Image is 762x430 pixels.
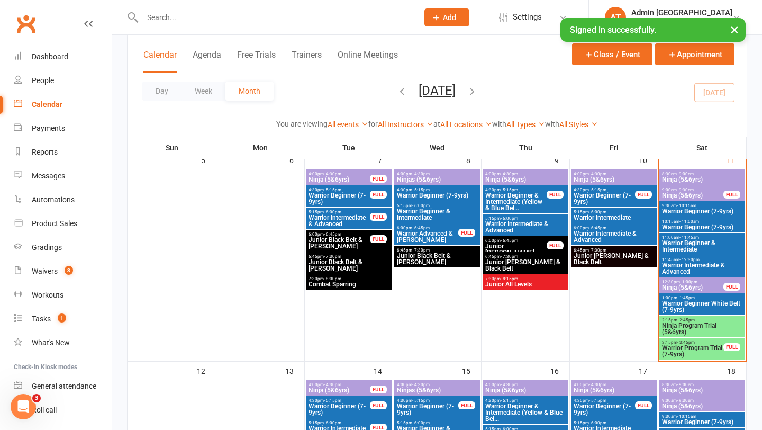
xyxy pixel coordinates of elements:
[197,362,216,379] div: 12
[661,176,743,183] span: Ninja (5&6yrs)
[412,172,430,176] span: - 4:30pm
[639,362,658,379] div: 17
[396,253,478,265] span: Junior Black Belt & [PERSON_NAME]
[308,420,370,425] span: 5:15pm
[14,236,112,259] a: Gradings
[661,172,743,176] span: 8:30am
[14,283,112,307] a: Workouts
[14,374,112,398] a: General attendance kiosk mode
[308,398,370,403] span: 4:30pm
[142,82,182,101] button: Day
[285,362,304,379] div: 13
[32,100,62,109] div: Calendar
[635,191,652,199] div: FULL
[661,340,724,345] span: 3:15pm
[547,191,564,199] div: FULL
[396,420,478,425] span: 5:15pm
[661,322,743,335] span: Ninja Program Trial (5&6yrs)
[572,43,652,65] button: Class / Event
[324,382,341,387] span: - 4:30pm
[723,191,740,199] div: FULL
[589,420,606,425] span: - 6:00pm
[661,345,724,357] span: Warrior Program Trial (7-9yrs)
[559,120,598,129] a: All Styles
[573,226,655,230] span: 6:00pm
[324,420,341,425] span: - 6:00pm
[128,137,216,159] th: Sun
[396,403,459,416] span: Warrior Beginner (7-9yrs)
[485,243,547,256] span: Junior [PERSON_NAME]
[14,212,112,236] a: Product Sales
[635,401,652,409] div: FULL
[589,226,606,230] span: - 6:45pm
[308,210,370,214] span: 5:15pm
[412,382,430,387] span: - 4:30pm
[14,164,112,188] a: Messages
[374,362,393,379] div: 14
[13,11,39,37] a: Clubworx
[14,398,112,422] a: Roll call
[412,248,430,253] span: - 7:30pm
[424,8,469,26] button: Add
[501,172,518,176] span: - 4:30pm
[32,124,65,132] div: Payments
[677,187,694,192] span: - 9:30am
[11,394,36,419] iframe: Intercom live chat
[393,137,482,159] th: Wed
[485,187,547,192] span: 4:30pm
[661,398,743,403] span: 9:00am
[324,398,341,403] span: - 5:15pm
[677,318,695,322] span: - 2:45pm
[573,248,655,253] span: 6:45pm
[370,235,387,243] div: FULL
[308,281,389,288] span: Combat Sparring
[661,295,743,300] span: 1:00pm
[324,172,341,176] span: - 4:30pm
[458,401,475,409] div: FULL
[14,331,112,355] a: What's New
[14,259,112,283] a: Waivers 3
[308,232,370,237] span: 6:00pm
[143,50,177,73] button: Calendar
[680,280,697,284] span: - 1:00pm
[32,219,77,228] div: Product Sales
[631,8,732,17] div: Admin [GEOGRAPHIC_DATA]
[378,151,393,168] div: 7
[550,362,569,379] div: 16
[308,403,370,416] span: Warrior Beginner (7-9yrs)
[661,203,743,208] span: 9:30am
[725,18,744,41] button: ×
[485,382,566,387] span: 4:00pm
[485,276,566,281] span: 7:30pm
[368,120,378,128] strong: for
[573,403,636,416] span: Warrior Beginner (7-9yrs)
[589,382,606,387] span: - 4:30pm
[661,382,743,387] span: 8:30am
[216,137,305,159] th: Mon
[679,219,699,224] span: - 11:00am
[289,151,304,168] div: 6
[32,148,58,156] div: Reports
[661,403,743,409] span: Ninja (5&6yrs)
[324,276,341,281] span: - 8:00pm
[573,192,636,205] span: Warrior Beginner (7-9yrs)
[661,187,724,192] span: 9:00am
[396,382,478,387] span: 4:00pm
[677,340,695,345] span: - 3:45pm
[237,50,276,73] button: Free Trials
[396,208,478,221] span: Warrior Beginner & Intermediate
[501,382,518,387] span: - 4:30pm
[308,254,389,259] span: 6:45pm
[308,237,370,249] span: Junior Black Belt & [PERSON_NAME]
[547,241,564,249] div: FULL
[573,176,655,183] span: Ninja (5&6yrs)
[573,210,655,214] span: 5:15pm
[679,235,699,240] span: - 11:45am
[485,172,566,176] span: 4:00pm
[338,50,398,73] button: Online Meetings
[485,259,566,272] span: Junior [PERSON_NAME] & Black Belt
[32,195,75,204] div: Automations
[396,172,478,176] span: 4:00pm
[661,240,743,253] span: Warrior Beginner & Intermediate
[378,120,433,129] a: All Instructors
